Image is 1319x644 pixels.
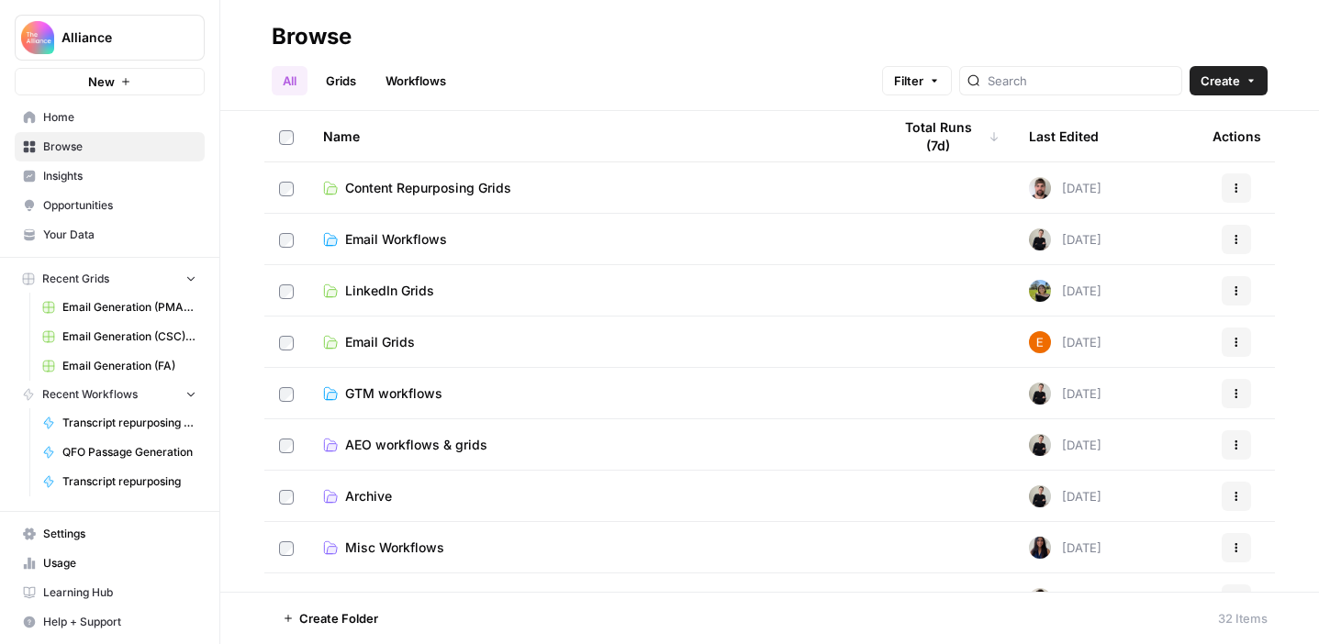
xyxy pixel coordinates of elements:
[1029,383,1051,405] img: rzyuksnmva7rad5cmpd7k6b2ndco
[323,179,862,197] a: Content Repurposing Grids
[61,28,173,47] span: Alliance
[62,415,196,431] span: Transcript repurposing (report article fork)
[299,609,378,627] span: Create Folder
[15,578,205,607] a: Learning Hub
[1029,228,1051,250] img: rzyuksnmva7rad5cmpd7k6b2ndco
[34,322,205,351] a: Email Generation (CSC) - old do not use
[1029,331,1101,353] div: [DATE]
[882,66,952,95] button: Filter
[1029,383,1101,405] div: [DATE]
[323,333,862,351] a: Email Grids
[62,328,196,345] span: Email Generation (CSC) - old do not use
[15,607,205,637] button: Help + Support
[42,271,109,287] span: Recent Grids
[1201,72,1240,90] span: Create
[988,72,1174,90] input: Search
[43,614,196,630] span: Help + Support
[1029,331,1051,353] img: wm51g8xlax8ig7gqluwwidcxpalk
[62,444,196,461] span: QFO Passage Generation
[891,111,1000,161] div: Total Runs (7d)
[42,386,138,403] span: Recent Workflows
[15,132,205,161] a: Browse
[1190,66,1268,95] button: Create
[15,191,205,220] a: Opportunities
[1029,588,1101,610] div: [DATE]
[1029,177,1101,199] div: [DATE]
[1029,537,1051,559] img: rox323kbkgutb4wcij4krxobkpon
[15,265,205,293] button: Recent Grids
[43,109,196,126] span: Home
[345,230,447,249] span: Email Workflows
[34,351,205,381] a: Email Generation (FA)
[374,66,457,95] a: Workflows
[15,68,205,95] button: New
[1029,280,1051,302] img: wlj6vlcgatc3c90j12jmpqq88vn8
[15,220,205,250] a: Your Data
[345,487,392,505] span: Archive
[43,584,196,601] span: Learning Hub
[34,408,205,438] a: Transcript repurposing (report article fork)
[323,539,862,557] a: Misc Workflows
[15,15,205,61] button: Workspace: Alliance
[15,103,205,132] a: Home
[1029,111,1099,161] div: Last Edited
[345,384,442,403] span: GTM workflows
[323,590,862,608] a: Content Refresh
[345,282,434,300] span: LinkedIn Grids
[1029,485,1101,507] div: [DATE]
[315,66,367,95] a: Grids
[62,473,196,490] span: Transcript repurposing
[345,539,444,557] span: Misc Workflows
[15,549,205,578] a: Usage
[43,526,196,542] span: Settings
[272,66,307,95] a: All
[894,72,923,90] span: Filter
[34,438,205,467] a: QFO Passage Generation
[1029,177,1051,199] img: 9ucy7zvi246h5jy943jx4fqk49j8
[323,111,862,161] div: Name
[323,487,862,505] a: Archive
[15,519,205,549] a: Settings
[1029,434,1101,456] div: [DATE]
[1029,434,1051,456] img: rzyuksnmva7rad5cmpd7k6b2ndco
[1029,280,1101,302] div: [DATE]
[43,197,196,214] span: Opportunities
[345,590,443,608] span: Content Refresh
[1029,228,1101,250] div: [DATE]
[345,179,511,197] span: Content Repurposing Grids
[272,22,352,51] div: Browse
[34,467,205,496] a: Transcript repurposing
[15,381,205,408] button: Recent Workflows
[43,555,196,572] span: Usage
[323,436,862,454] a: AEO workflows & grids
[1029,588,1051,610] img: 9ucy7zvi246h5jy943jx4fqk49j8
[62,299,196,316] span: Email Generation (PMA) - OLD
[1029,537,1101,559] div: [DATE]
[88,72,115,91] span: New
[43,227,196,243] span: Your Data
[15,161,205,191] a: Insights
[323,230,862,249] a: Email Workflows
[1218,609,1268,627] div: 32 Items
[1213,111,1261,161] div: Actions
[345,333,415,351] span: Email Grids
[272,604,389,633] button: Create Folder
[62,358,196,374] span: Email Generation (FA)
[1029,485,1051,507] img: rzyuksnmva7rad5cmpd7k6b2ndco
[43,168,196,184] span: Insights
[345,436,487,454] span: AEO workflows & grids
[43,139,196,155] span: Browse
[34,293,205,322] a: Email Generation (PMA) - OLD
[323,384,862,403] a: GTM workflows
[323,282,862,300] a: LinkedIn Grids
[21,21,54,54] img: Alliance Logo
